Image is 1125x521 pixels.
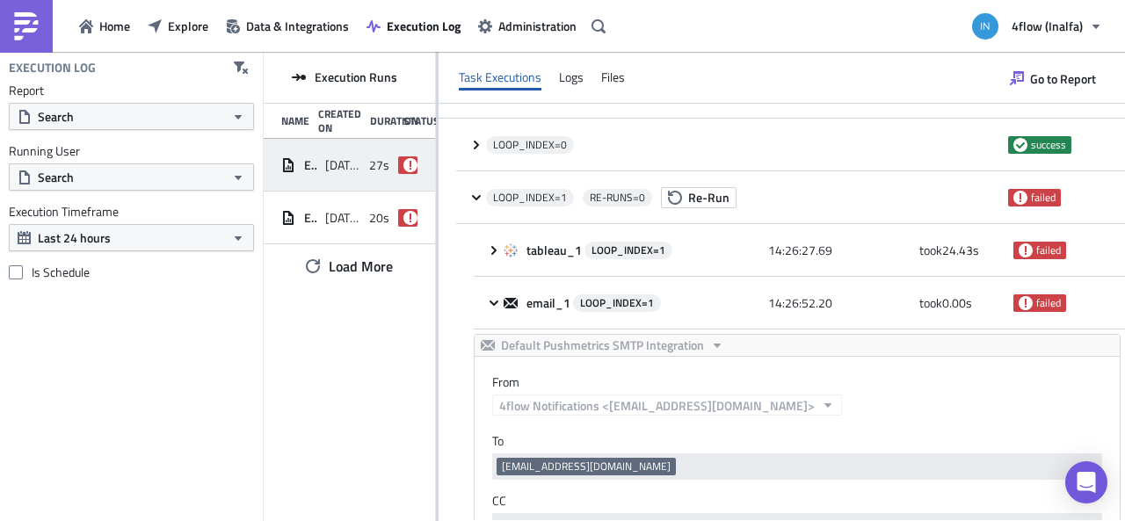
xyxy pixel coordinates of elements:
[7,127,139,141] strong: 2. HBL missing report:
[502,459,671,474] span: [EMAIL_ADDRESS][DOMAIN_NAME]
[1030,69,1096,88] span: Go to Report
[1019,243,1033,257] span: failed
[387,17,461,35] span: Execution Log
[1013,191,1027,205] span: failed
[9,83,254,98] label: Report
[139,12,217,40] button: Explore
[7,93,601,121] p: In case of any changes, we kindly ask you to update the iTMS system accordingly and come back to ...
[315,69,397,85] span: Execution Runs
[1012,17,1083,35] span: 4flow (Inalfa)
[1031,191,1056,205] span: failed
[9,163,254,191] button: Search
[9,224,254,251] button: Last 24 hours
[469,12,585,40] button: Administration
[7,7,601,188] body: Rich Text Area. Press ALT-0 for help.
[1013,138,1027,152] span: success
[281,114,309,127] div: Name
[38,107,74,126] span: Search
[304,157,316,173] span: EU_Carrier_Weekly Oversea freight report - ETA validation check + HBL missing
[9,60,96,76] h4: Execution Log
[9,143,254,159] label: Running User
[580,296,654,310] span: LOOP_INDEX= 1
[228,54,254,81] button: Clear filters
[559,64,584,90] div: Logs
[7,7,601,21] p: Hello,
[1036,243,1061,257] span: failed
[358,12,469,40] button: Execution Log
[459,64,541,90] div: Task Executions
[919,287,1005,319] div: took 0.00 s
[329,256,393,277] span: Load More
[962,7,1112,46] button: 4flow (Inalfa)
[325,157,360,173] span: [DATE] 14:26
[325,210,360,226] span: [DATE] 09:01
[499,396,815,415] span: 4flow Notifications <[EMAIL_ADDRESS][DOMAIN_NAME]>
[7,160,601,188] p: Thank you for your collaboration. 4flow Control Tower
[661,187,737,208] button: Re-Run
[246,17,349,35] span: Data & Integrations
[9,103,254,130] button: Search
[7,26,601,40] p: In attachment you may find 2 different files for which the following action is needed:
[403,114,428,127] div: Status
[492,394,842,416] button: 4flow Notifications <[EMAIL_ADDRESS][DOMAIN_NAME]>
[403,158,417,172] span: failed
[493,138,567,152] span: LOOP_INDEX= 0
[501,335,704,356] span: Default Pushmetrics SMTP Integration
[970,11,1000,41] img: Avatar
[768,235,911,266] div: 14:26:27.69
[1065,461,1107,503] div: Open Intercom Messenger
[493,191,567,205] span: LOOP_INDEX= 1
[592,243,665,257] span: LOOP_INDEX= 1
[526,295,573,311] span: email_1
[1031,138,1066,152] span: success
[168,17,208,35] span: Explore
[1036,296,1061,310] span: failed
[919,235,1005,266] div: took 24.43 s
[293,249,406,284] button: Load More
[688,188,729,206] span: Re-Run
[70,12,139,40] button: Home
[9,204,254,220] label: Execution Timeframe
[526,242,584,258] span: tableau_1
[38,228,111,247] span: Last 24 hours
[369,157,389,173] span: 27s
[7,127,601,155] p: Please, check the attached list of orders and upload the HBL numbers in iTMS accordingly.
[7,46,148,60] strong: 1. ETA validation report:
[492,374,1120,390] label: From
[1001,64,1105,92] button: Go to Report
[768,287,911,319] div: 14:26:52.20
[403,211,417,225] span: failed
[9,264,254,280] label: Is Schedule
[7,46,601,88] p: Please, review the attached list of orders and advise if ETA to port and ETA to plant are still v...
[217,12,358,40] button: Data & Integrations
[492,433,1102,449] label: To
[318,107,361,134] div: Created On
[492,493,1102,509] label: CC
[12,12,40,40] img: PushMetrics
[1019,296,1033,310] span: failed
[370,114,395,127] div: Duration
[590,191,645,205] span: RE-RUNS= 0
[99,17,130,35] span: Home
[475,335,730,356] button: Default Pushmetrics SMTP Integration
[601,64,625,90] div: Files
[38,168,74,186] span: Search
[369,210,389,226] span: 20s
[304,210,316,226] span: EU_Carrier_Weekly Oversea freight report - ETA validation check + HBL missing
[498,17,577,35] span: Administration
